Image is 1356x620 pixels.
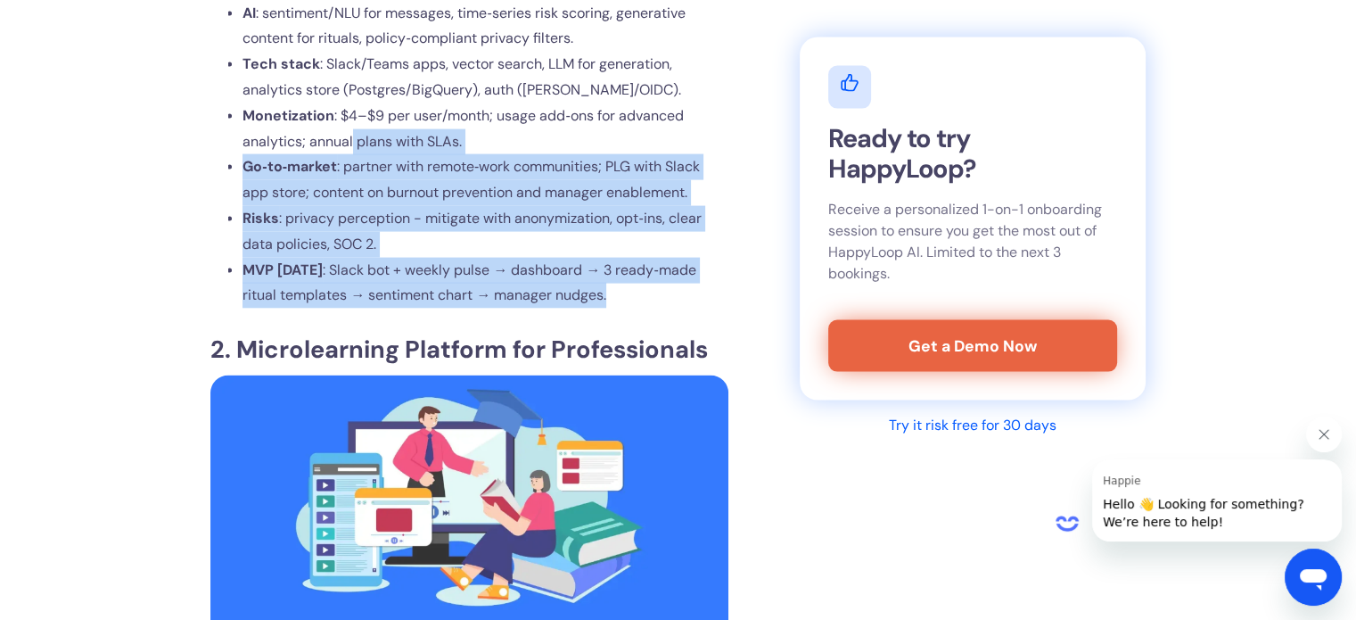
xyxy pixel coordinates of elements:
[1306,417,1342,452] iframe: Close message from Happie
[1049,417,1342,541] div: Happie says "Hello 👋 Looking for something? We’re here to help!". Open messaging window to contin...
[242,157,337,176] strong: Go‑to‑market
[889,415,1056,436] div: Try it risk free for 30 days
[242,209,701,253] span: : privacy perception - mitigate with anonymization, opt‑ins, clear data policies, SOC 2.
[242,54,681,99] span: : Slack/Teams apps, vector search, LLM for generation, analytics store (Postgres/BigQuery), auth ...
[1285,549,1342,606] iframe: Button to launch messaging window
[242,4,256,22] strong: AI
[242,106,334,125] strong: Monetization
[242,106,683,151] span: : $4–$9 per user/month; usage add‑ons for advanced analytics; annual plans with SLAs.
[210,334,708,365] strong: 2. Microlearning Platform for Professionals
[242,209,279,227] strong: Risks
[1092,459,1342,541] iframe: Message from Happie
[242,260,695,305] span: : Slack bot + weekly pulse → dashboard → 3 ready‑made ritual templates → sentiment chart → manage...
[242,4,685,48] span: : sentiment/NLU for messages, time‑series risk scoring, generative content for rituals, policy‑co...
[242,260,323,279] strong: MVP [DATE]
[828,123,1116,185] h2: Ready to try HappyLoop?
[1049,506,1085,541] iframe: no content
[828,320,1116,372] a: Get a Demo Now
[828,199,1116,285] p: Receive a personalized 1-on-1 onboarding session to ensure you get the most out of HappyLoop AI. ...
[242,157,700,202] span: : partner with remote‑work communities; PLG with Slack app store; content on burnout prevention a...
[242,54,320,73] strong: Tech stack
